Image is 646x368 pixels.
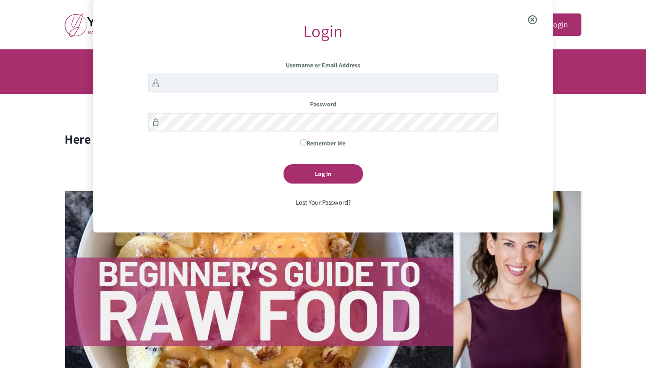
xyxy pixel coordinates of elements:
a: Login [536,13,581,36]
label: Password [148,99,498,109]
label: Remember Me [148,138,498,148]
a: Lost Your Password? [296,198,351,206]
label: Username or Email Address [148,60,498,70]
h2: Here are the English natural health courses currently running: [65,130,581,149]
input: Remember Me [301,140,306,145]
div: Login [148,18,498,45]
span: Close the login modal [515,6,550,35]
img: yifat_logo41_en.png [65,13,164,37]
input: Log In [284,164,363,184]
